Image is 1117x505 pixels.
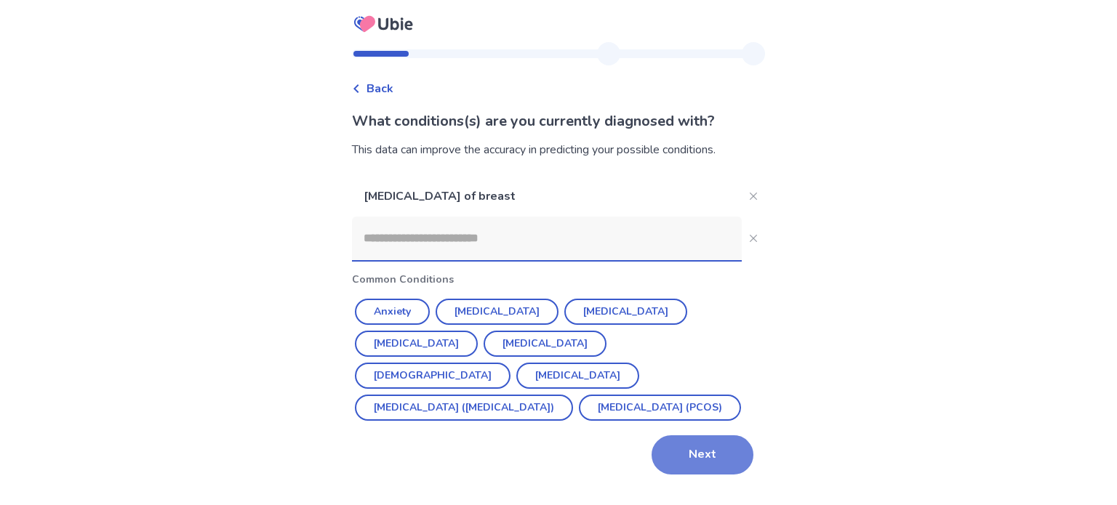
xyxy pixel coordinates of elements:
p: What conditions(s) are you currently diagnosed with? [352,110,765,132]
button: [MEDICAL_DATA] [516,363,639,389]
button: [MEDICAL_DATA] [564,299,687,325]
span: Back [367,80,393,97]
div: This data can improve the accuracy in predicting your possible conditions. [352,141,765,158]
button: [DEMOGRAPHIC_DATA] [355,363,511,389]
button: Close [742,185,765,208]
button: [MEDICAL_DATA] [484,331,606,357]
button: [MEDICAL_DATA] ([MEDICAL_DATA]) [355,395,573,421]
button: Close [742,227,765,250]
input: Close [352,217,742,260]
button: [MEDICAL_DATA] [355,331,478,357]
button: [MEDICAL_DATA] [436,299,558,325]
p: Common Conditions [352,272,765,287]
button: Anxiety [355,299,430,325]
button: Next [652,435,753,474]
button: [MEDICAL_DATA] (PCOS) [579,395,741,421]
p: [MEDICAL_DATA] of breast [352,176,742,217]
